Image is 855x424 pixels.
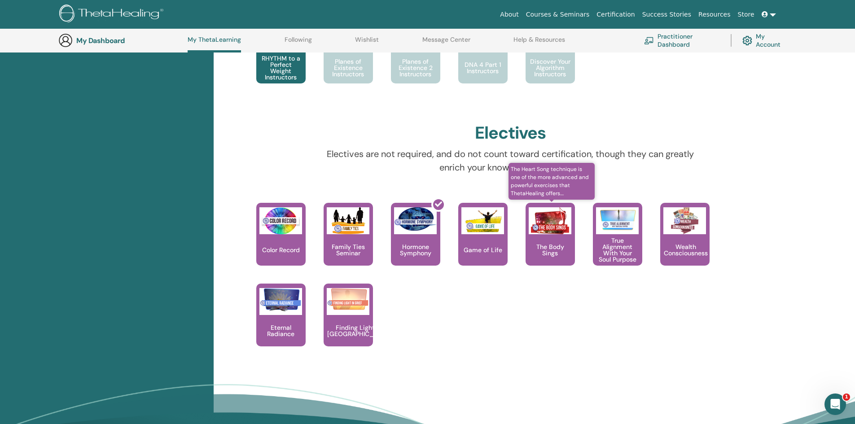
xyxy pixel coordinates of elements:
p: Color Record [259,247,303,253]
a: About [496,6,522,23]
a: Resources [695,6,734,23]
a: Planes of Existence 2 Instructors Planes of Existence 2 Instructors [391,21,440,101]
a: Family Ties Seminar Family Ties Seminar [324,203,373,284]
a: My Account [742,31,788,50]
a: Store [734,6,758,23]
iframe: Intercom live chat [824,393,846,415]
a: Hormone Symphony Hormone Symphony [391,203,440,284]
img: Family Ties Seminar [327,207,369,234]
a: My ThetaLearning [188,36,241,52]
img: Hormone Symphony [394,207,437,231]
span: The H​eart Song ​technique is one of the more advanced and powerful exercises that ThetaHealing o... [509,163,595,200]
img: Color Record [259,207,302,234]
h2: Electives [475,123,546,144]
a: Certification [593,6,638,23]
p: Game of Life [460,247,506,253]
a: Game of Life Game of Life [458,203,508,284]
p: Hormone Symphony [391,244,440,256]
img: chalkboard-teacher.svg [644,37,654,44]
img: logo.png [59,4,167,25]
img: The Body Sings [529,207,571,234]
a: Finding Light in Grief Finding Light in [GEOGRAPHIC_DATA] [324,284,373,364]
p: Discover Your Algorithm Instructors [526,58,575,77]
a: Eternal Radiance Eternal Radiance [256,284,306,364]
p: Wealth Consciousness [660,244,711,256]
a: Message Center [422,36,470,50]
p: Eternal Radiance [256,324,306,337]
a: Wishlist [355,36,379,50]
p: DNA 4 Part 1 Instructors [458,61,508,74]
a: Discover Your Algorithm Instructors Discover Your Algorithm Instructors [526,21,575,101]
a: True Alignment With Your Soul Purpose True Alignment With Your Soul Purpose [593,203,642,284]
a: Practitioner Dashboard [644,31,720,50]
a: Wealth Consciousness Wealth Consciousness [660,203,710,284]
a: Courses & Seminars [522,6,593,23]
a: Color Record Color Record [256,203,306,284]
a: Help & Resources [513,36,565,50]
a: Planes of Existence Instructors Planes of Existence Instructors [324,21,373,101]
p: Planes of Existence 2 Instructors [391,58,440,77]
p: Finding Light in [GEOGRAPHIC_DATA] [324,324,395,337]
img: True Alignment With Your Soul Purpose [596,207,639,232]
p: Family Ties Seminar [324,244,373,256]
p: Planes of Existence Instructors [324,58,373,77]
a: RHYTHM to a Perfect Weight Instructors RHYTHM to a Perfect Weight Instructors [256,21,306,101]
img: Finding Light in Grief [327,288,369,312]
p: Electives are not required, and do not count toward certification, though they can greatly enrich... [317,147,703,174]
span: 1 [843,393,850,401]
p: RHYTHM to a Perfect Weight Instructors [256,55,306,80]
p: The Body Sings [526,244,575,256]
img: cog.svg [742,34,752,48]
img: Wealth Consciousness [663,207,706,234]
a: DNA 4 Part 1 Instructors DNA 4 Part 1 Instructors [458,21,508,101]
h3: My Dashboard [76,36,166,45]
img: Eternal Radiance [259,288,302,312]
a: Success Stories [639,6,695,23]
a: Following [285,36,312,50]
img: Game of Life [461,207,504,234]
p: True Alignment With Your Soul Purpose [593,237,642,262]
img: generic-user-icon.jpg [58,33,73,48]
a: The H​eart Song ​technique is one of the more advanced and powerful exercises that ThetaHealing o... [526,203,575,284]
